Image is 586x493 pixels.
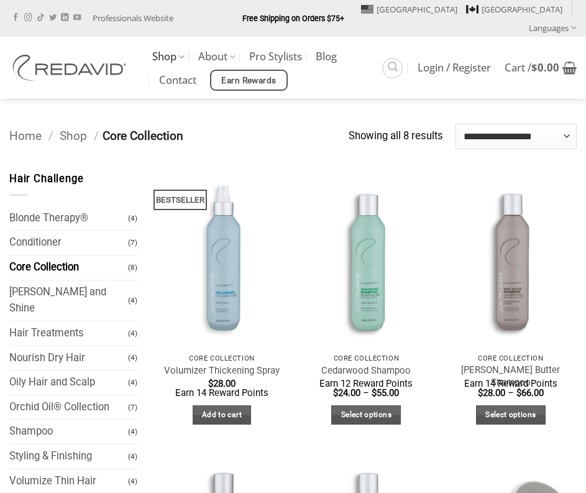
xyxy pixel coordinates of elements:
a: [PERSON_NAME] and Shine [9,280,128,321]
span: Earn 14 Reward Points [464,378,557,389]
bdi: 28.00 [478,387,505,399]
span: (8) [128,257,137,279]
a: Languages [529,19,577,37]
a: Pro Stylists [249,45,302,68]
span: (4) [128,347,137,369]
a: Follow on TikTok [37,14,44,22]
nav: Breadcrumb [9,127,349,146]
a: Login / Register [418,57,491,79]
a: Hair Treatments [9,321,128,346]
span: / [94,129,99,143]
a: Volumizer Thickening Spray [164,365,280,377]
a: Home [9,129,42,143]
p: Core Collection [306,354,426,362]
span: Earn 12 Reward Points [319,378,413,389]
a: Conditioner [9,231,128,255]
bdi: 55.00 [372,387,399,399]
a: Blonde Therapy® [9,206,128,231]
span: (4) [128,421,137,443]
a: Core Collection [9,256,128,280]
a: Contact [159,69,196,91]
strong: Free Shipping on Orders $75+ [242,14,344,23]
span: (4) [128,471,137,492]
a: Add to cart: “Volumizer Thickening Spray” [193,405,252,425]
span: $ [333,387,338,399]
span: (7) [128,232,137,254]
span: (4) [128,446,137,468]
a: Professionals Website [93,9,173,28]
a: Shampoo [9,420,128,444]
a: Follow on Instagram [24,14,32,22]
span: Cart / [505,63,559,73]
span: (4) [128,208,137,229]
span: $ [372,387,377,399]
span: Earn Rewards [221,74,276,88]
a: Oily Hair and Scalp [9,371,128,395]
a: Select options for “Cedarwood Shampoo” [331,405,401,425]
bdi: 66.00 [516,387,544,399]
a: Styling & Finishing [9,445,128,469]
a: View cart [505,54,577,81]
img: REDAVID Volumizer Thickening Spray - 1 1 [156,171,288,348]
a: Cedarwood Shampoo [321,365,411,377]
span: Login / Register [418,63,491,73]
span: (4) [128,372,137,394]
bdi: 28.00 [208,378,236,389]
img: REDAVID Salon Products | United States [9,55,134,81]
span: / [48,129,53,143]
a: Nourish Dry Hair [9,346,128,371]
a: Shop [152,45,185,69]
a: Search [382,58,403,78]
a: Follow on LinkedIn [61,14,68,22]
p: Core Collection [451,354,570,362]
span: – [363,387,369,399]
span: $ [516,387,521,399]
a: Orchid Oil® Collection [9,395,128,420]
span: Hair Challenge [9,173,84,185]
img: REDAVID Shea Butter Shampoo [444,171,577,348]
span: (4) [128,290,137,311]
a: Follow on Twitter [49,14,57,22]
span: (7) [128,397,137,418]
p: Core Collection [162,354,282,362]
span: – [508,387,514,399]
img: REDAVID Cedarwood Shampoo - 1 [300,171,433,348]
span: (4) [128,323,137,344]
span: $ [531,60,538,75]
span: Earn 14 Reward Points [175,387,268,399]
select: Shop order [456,124,577,149]
a: About [198,45,236,69]
a: Blog [316,45,337,68]
a: [PERSON_NAME] Butter Shampoo [451,364,570,389]
bdi: 24.00 [333,387,360,399]
span: $ [208,378,213,389]
a: Shop [60,129,87,143]
span: $ [478,387,483,399]
a: Select options for “Shea Butter Shampoo” [476,405,546,425]
bdi: 0.00 [531,60,559,75]
a: Follow on Facebook [12,14,19,22]
a: Follow on YouTube [73,14,81,22]
a: Earn Rewards [210,70,288,91]
p: Showing all 8 results [349,128,443,145]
